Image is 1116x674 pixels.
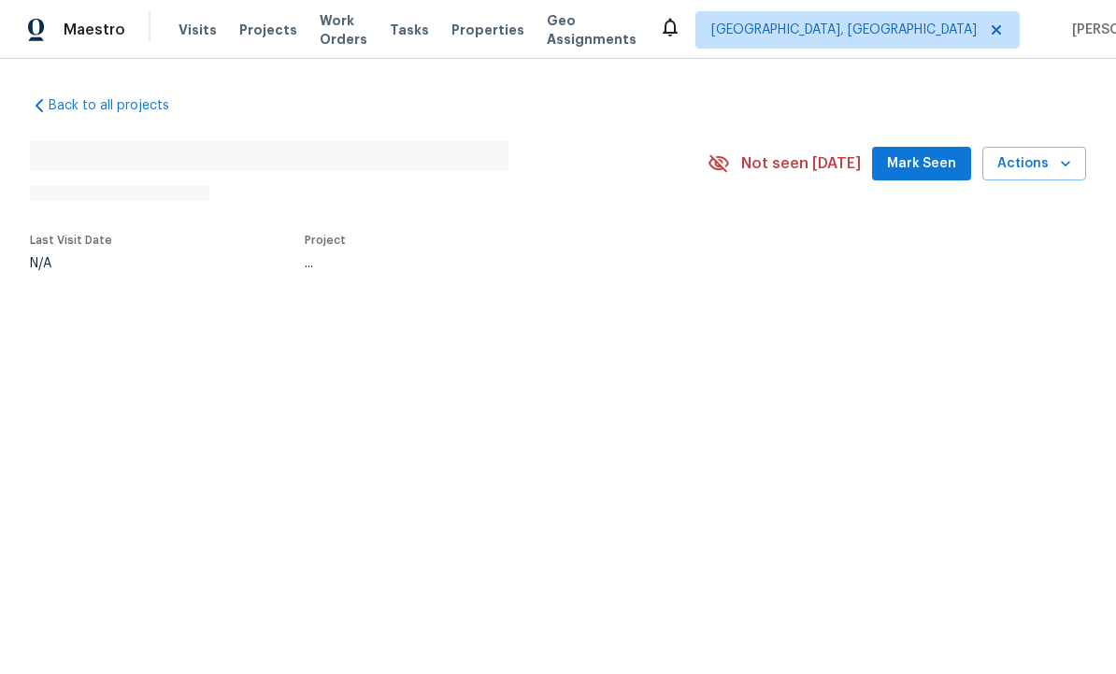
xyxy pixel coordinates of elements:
span: Last Visit Date [30,235,112,246]
span: Projects [239,21,297,39]
span: [GEOGRAPHIC_DATA], [GEOGRAPHIC_DATA] [711,21,977,39]
a: Back to all projects [30,96,209,115]
button: Actions [982,147,1086,181]
span: Tasks [390,23,429,36]
span: Maestro [64,21,125,39]
button: Mark Seen [872,147,971,181]
span: Visits [179,21,217,39]
span: Not seen [DATE] [741,154,861,173]
span: Geo Assignments [547,11,637,49]
div: ... [305,257,664,270]
span: Mark Seen [887,152,956,176]
span: Actions [997,152,1071,176]
span: Project [305,235,346,246]
span: Properties [451,21,524,39]
span: Work Orders [320,11,367,49]
div: N/A [30,257,112,270]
